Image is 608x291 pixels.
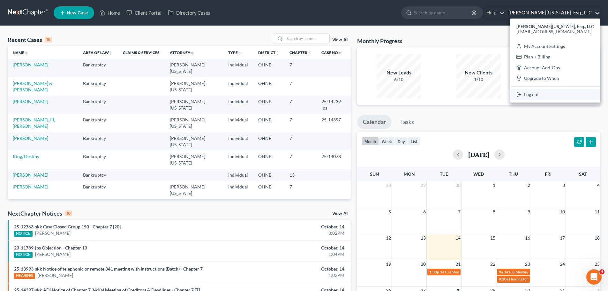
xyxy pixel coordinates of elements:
[395,137,408,146] button: day
[253,77,284,96] td: OHNB
[170,50,194,55] a: Attorneyunfold_more
[284,77,316,96] td: 7
[332,211,348,216] a: View All
[14,273,35,279] div: HEARING
[284,59,316,77] td: 7
[67,11,88,15] span: New Case
[165,59,223,77] td: [PERSON_NAME][US_STATE]
[597,181,600,189] span: 4
[238,224,344,230] div: October, 14
[223,96,253,114] td: Individual
[165,132,223,150] td: [PERSON_NAME][US_STATE]
[362,137,379,146] button: month
[285,34,329,43] input: Search by name...
[13,184,48,189] a: [PERSON_NAME]
[455,234,461,242] span: 14
[275,51,279,55] i: unfold_more
[8,36,52,43] div: Recent Cases
[545,171,552,177] span: Fri
[307,51,311,55] i: unfold_more
[13,50,28,55] a: Nameunfold_more
[13,62,48,67] a: [PERSON_NAME]
[284,132,316,150] td: 7
[408,137,420,146] button: list
[223,59,253,77] td: Individual
[473,171,484,177] span: Wed
[492,181,496,189] span: 1
[316,199,351,218] td: 24-11908
[284,199,316,218] td: 13
[385,260,392,268] span: 19
[404,171,415,177] span: Mon
[35,230,71,236] a: [PERSON_NAME]
[379,137,395,146] button: week
[38,272,73,279] a: [PERSON_NAME]
[594,234,600,242] span: 18
[284,96,316,114] td: 7
[490,260,496,268] span: 22
[253,132,284,150] td: OHNB
[238,230,344,236] div: 8:02PM
[78,114,118,132] td: Bankruptcy
[253,199,284,218] td: OHNB
[165,114,223,132] td: [PERSON_NAME][US_STATE]
[509,171,518,177] span: Thu
[586,269,602,285] iframe: Intercom live chat
[284,114,316,132] td: 7
[524,260,531,268] span: 23
[78,150,118,169] td: Bankruptcy
[78,169,118,181] td: Bankruptcy
[316,150,351,169] td: 25-14078
[165,181,223,199] td: [PERSON_NAME][US_STATE]
[338,51,342,55] i: unfold_more
[118,46,165,59] th: Claims & Services
[457,208,461,216] span: 7
[420,181,426,189] span: 29
[483,7,505,19] a: Help
[385,234,392,242] span: 12
[24,51,28,55] i: unfold_more
[289,50,311,55] a: Chapterunfold_more
[594,208,600,216] span: 11
[509,277,559,281] span: Hearing for [PERSON_NAME]
[109,51,113,55] i: unfold_more
[253,169,284,181] td: OHNB
[78,59,118,77] td: Bankruptcy
[510,89,600,100] a: Log out
[13,80,52,92] a: [PERSON_NAME] & [PERSON_NAME]
[510,62,600,73] a: Account Add-Ons
[13,117,55,129] a: [PERSON_NAME], III, [PERSON_NAME]
[504,270,586,274] span: 341(a) Meeting of Creditors for [PERSON_NAME]
[284,150,316,169] td: 7
[13,135,48,141] a: [PERSON_NAME]
[429,270,439,274] span: 1:30p
[316,114,351,132] td: 25-14397
[253,150,284,169] td: OHNB
[223,114,253,132] td: Individual
[14,252,33,258] div: NOTICE
[165,7,214,19] a: Directory Cases
[83,50,113,55] a: Area of Lawunfold_more
[190,51,194,55] i: unfold_more
[253,96,284,114] td: OHNB
[223,169,253,181] td: Individual
[321,50,342,55] a: Case Nounfold_more
[559,260,566,268] span: 24
[78,96,118,114] td: Bankruptcy
[420,260,426,268] span: 20
[165,150,223,169] td: [PERSON_NAME][US_STATE]
[14,266,203,272] a: 25-13993-skk Notice of telephonic or remote 341 meeting with instructions (Batch) - Chapter 7
[35,251,71,257] a: [PERSON_NAME]
[505,7,600,19] a: [PERSON_NAME][US_STATE], Esq., LLC
[527,181,531,189] span: 2
[562,181,566,189] span: 3
[440,270,522,274] span: 341(a) Meeting of Creditors for [PERSON_NAME]
[455,181,461,189] span: 30
[516,24,594,29] strong: [PERSON_NAME][US_STATE], Esq., LLC
[8,210,72,217] div: NextChapter Notices
[228,50,242,55] a: Typeunfold_more
[45,37,52,42] div: 15
[238,266,344,272] div: October, 14
[223,181,253,199] td: Individual
[223,199,253,218] td: Individual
